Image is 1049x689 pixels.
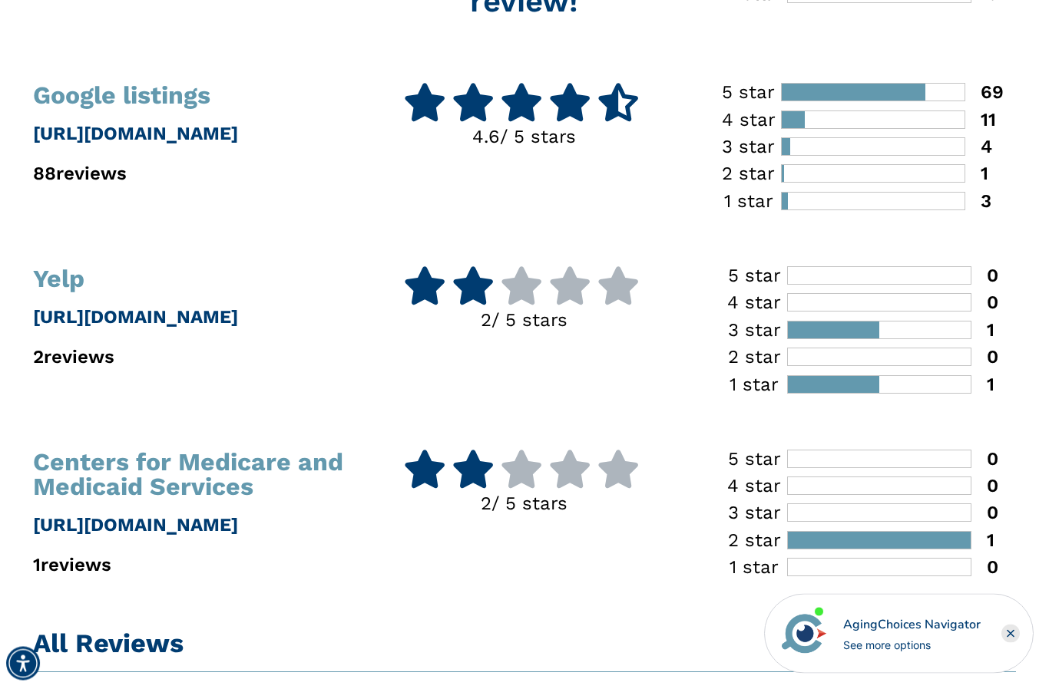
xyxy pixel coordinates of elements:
[33,267,346,292] h1: Yelp
[722,532,787,550] div: 2 star
[369,490,681,518] p: 2 / 5 stars
[971,294,998,312] div: 0
[33,512,346,539] p: [URL][DOMAIN_NAME]
[716,165,781,183] div: 2 star
[971,348,998,367] div: 0
[33,628,1016,660] h1: All Reviews
[1001,625,1020,643] div: Close
[6,647,40,681] div: Accessibility Menu
[965,193,991,211] div: 3
[33,160,346,188] p: 88 reviews
[965,111,996,130] div: 11
[33,552,346,579] p: 1 reviews
[722,348,787,367] div: 2 star
[33,84,346,108] h1: Google listings
[722,294,787,312] div: 4 star
[369,307,681,335] p: 2 / 5 stars
[971,267,998,285] div: 0
[716,111,781,130] div: 4 star
[716,193,781,211] div: 1 star
[716,84,781,102] div: 5 star
[971,532,994,550] div: 1
[722,559,787,577] div: 1 star
[33,344,346,371] p: 2 reviews
[971,321,994,340] div: 1
[33,304,346,331] p: [URL][DOMAIN_NAME]
[722,267,787,285] div: 5 star
[722,450,787,469] div: 5 star
[965,165,988,183] div: 1
[722,321,787,340] div: 3 star
[971,477,998,496] div: 0
[778,608,830,660] img: avatar
[971,504,998,523] div: 0
[971,376,994,394] div: 1
[369,124,681,151] p: 4.6 / 5 stars
[971,559,998,577] div: 0
[965,84,1004,102] div: 69
[33,120,346,148] p: [URL][DOMAIN_NAME]
[843,615,981,634] div: AgingChoices Navigator
[716,138,781,157] div: 3 star
[971,450,998,469] div: 0
[722,477,787,496] div: 4 star
[33,450,346,499] h1: Centers for Medicare and Medicaid Services
[843,637,981,653] div: See more options
[722,376,787,394] div: 1 star
[722,504,787,523] div: 3 star
[965,138,992,157] div: 4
